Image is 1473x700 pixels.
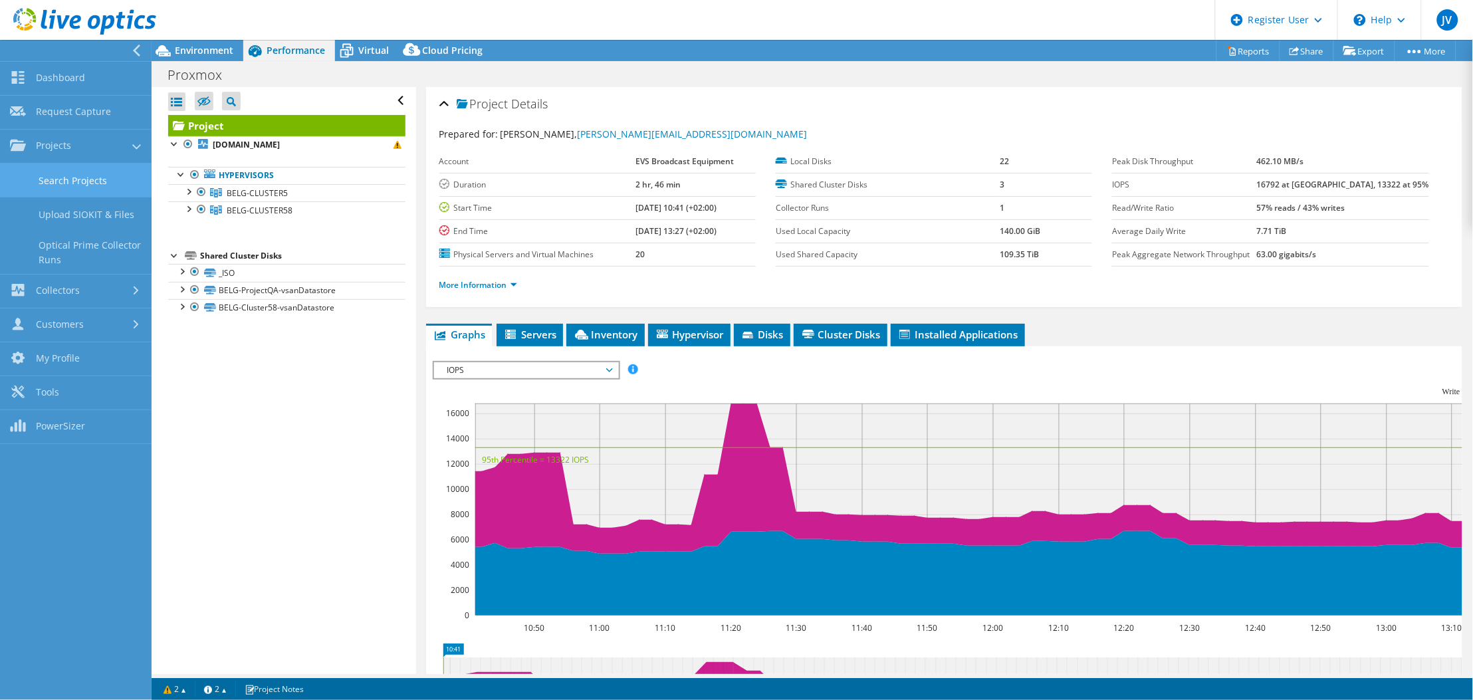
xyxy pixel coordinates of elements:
[655,328,724,341] span: Hypervisor
[446,483,469,495] text: 10000
[439,178,636,191] label: Duration
[512,96,548,112] span: Details
[433,328,485,341] span: Graphs
[451,559,469,570] text: 4000
[235,681,313,697] a: Project Notes
[636,156,735,167] b: EVS Broadcast Equipment
[1112,248,1256,261] label: Peak Aggregate Network Throughput
[439,279,517,291] a: More Information
[439,155,636,168] label: Account
[721,622,741,634] text: 11:20
[227,187,288,199] span: BELG-CLUSTER5
[1333,41,1395,61] a: Export
[1000,179,1004,190] b: 3
[175,44,233,57] span: Environment
[636,202,717,213] b: [DATE] 10:41 (+02:00)
[524,622,544,634] text: 10:50
[168,201,405,219] a: BELG-CLUSTER58
[451,584,469,596] text: 2000
[168,282,405,299] a: BELG-ProjectQA-vsanDatastore
[422,44,483,57] span: Cloud Pricing
[982,622,1003,634] text: 12:00
[851,622,872,634] text: 11:40
[168,299,405,316] a: BELG-Cluster58-vsanDatastore
[1113,622,1134,634] text: 12:20
[1245,622,1266,634] text: 12:40
[1112,178,1256,191] label: IOPS
[154,681,195,697] a: 2
[1000,225,1040,237] b: 140.00 GiB
[740,328,784,341] span: Disks
[786,622,806,634] text: 11:30
[439,248,636,261] label: Physical Servers and Virtual Machines
[358,44,389,57] span: Virtual
[195,681,236,697] a: 2
[1112,225,1256,238] label: Average Daily Write
[482,454,589,465] text: 95th Percentile = 13322 IOPS
[1441,622,1462,634] text: 13:10
[451,509,469,520] text: 8000
[776,201,1000,215] label: Collector Runs
[897,328,1018,341] span: Installed Applications
[1179,622,1200,634] text: 12:30
[1257,225,1287,237] b: 7.71 TiB
[446,458,469,469] text: 12000
[168,167,405,184] a: Hypervisors
[503,328,556,341] span: Servers
[162,68,243,82] h1: Proxmox
[213,139,280,150] b: [DOMAIN_NAME]
[1280,41,1334,61] a: Share
[1437,9,1458,31] span: JV
[439,225,636,238] label: End Time
[267,44,325,57] span: Performance
[917,622,937,634] text: 11:50
[1112,201,1256,215] label: Read/Write Ratio
[168,184,405,201] a: BELG-CLUSTER5
[168,136,405,154] a: [DOMAIN_NAME]
[446,408,469,419] text: 16000
[636,179,681,190] b: 2 hr, 46 min
[1376,622,1397,634] text: 13:00
[1000,156,1009,167] b: 22
[501,128,808,140] span: [PERSON_NAME],
[465,610,469,621] text: 0
[636,225,717,237] b: [DATE] 13:27 (+02:00)
[441,362,612,378] span: IOPS
[636,249,645,260] b: 20
[655,622,675,634] text: 11:10
[168,115,405,136] a: Project
[457,98,509,111] span: Project
[168,264,405,281] a: _ISO
[776,248,1000,261] label: Used Shared Capacity
[1112,155,1256,168] label: Peak Disk Throughput
[1354,14,1366,26] svg: \n
[1310,622,1331,634] text: 12:50
[1048,622,1069,634] text: 12:10
[1257,156,1304,167] b: 462.10 MB/s
[573,328,638,341] span: Inventory
[776,225,1000,238] label: Used Local Capacity
[800,328,881,341] span: Cluster Disks
[439,128,499,140] label: Prepared for:
[446,433,469,444] text: 14000
[1000,249,1039,260] b: 109.35 TiB
[1257,249,1317,260] b: 63.00 gigabits/s
[1216,41,1280,61] a: Reports
[589,622,610,634] text: 11:00
[1257,179,1429,190] b: 16792 at [GEOGRAPHIC_DATA], 13322 at 95%
[776,178,1000,191] label: Shared Cluster Disks
[776,155,1000,168] label: Local Disks
[439,201,636,215] label: Start Time
[451,534,469,545] text: 6000
[1000,202,1004,213] b: 1
[1257,202,1345,213] b: 57% reads / 43% writes
[200,248,405,264] div: Shared Cluster Disks
[1395,41,1456,61] a: More
[578,128,808,140] a: [PERSON_NAME][EMAIL_ADDRESS][DOMAIN_NAME]
[227,205,292,216] span: BELG-CLUSTER58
